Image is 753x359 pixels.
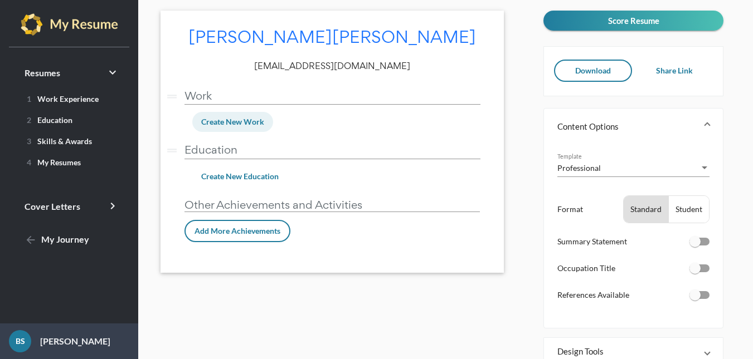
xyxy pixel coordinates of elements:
span: My Journey [25,234,89,244]
span: Download [575,66,611,75]
div: Content Options [544,144,723,328]
mat-expansion-panel-header: Content Options [544,109,723,144]
button: Add More Achievements [184,220,290,242]
li: Format [557,195,710,223]
span: Create New Education [201,171,279,181]
span: [PERSON_NAME] [332,26,476,48]
span: Score Resume [608,16,659,26]
a: 1Work Experience [13,90,125,107]
span: Education [22,115,72,125]
span: [PERSON_NAME] [188,26,332,48]
span: Skills & Awards [22,136,92,146]
li: References Available [557,288,710,311]
span: Cover Letters [25,201,80,212]
button: Share Link [636,60,713,82]
button: Standard [624,196,668,223]
span: My Resumes [22,158,81,167]
span: 2 [27,115,31,125]
span: Add More Achievements [195,226,280,235]
li: Occupation Title [557,262,710,284]
mat-panel-title: Design Tools [557,346,696,357]
a: My Journey [13,227,125,253]
button: Student [669,196,709,223]
span: 1 [27,94,31,104]
p: Other Achievements and Activities [184,198,480,212]
span: Professional [557,163,601,173]
a: 2Education [13,111,125,129]
button: Score Resume [543,11,723,31]
i: drag_handle [165,144,179,158]
button: Create New Work [192,112,273,132]
a: 4My Resumes [13,153,125,171]
i: keyboard_arrow_right [106,66,119,79]
img: my-resume-light.png [21,13,118,36]
mat-icon: arrow_back [25,234,38,247]
span: Create New Work [201,117,264,126]
span: [EMAIL_ADDRESS][DOMAIN_NAME] [254,60,410,72]
span: Work Experience [22,94,99,104]
i: keyboard_arrow_right [106,199,119,213]
button: Download [554,60,633,82]
mat-panel-title: Content Options [557,121,696,132]
a: 3Skills & Awards [13,132,125,150]
button: Create New Education [192,166,288,186]
div: BS [9,330,31,352]
span: Share Link [656,66,693,75]
li: Summary Statement [557,235,710,258]
i: drag_handle [165,90,179,104]
span: 4 [27,158,31,167]
p: [PERSON_NAME] [31,335,110,348]
span: Resumes [25,67,60,78]
mat-select: Template [557,162,710,174]
span: 3 [27,136,31,146]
